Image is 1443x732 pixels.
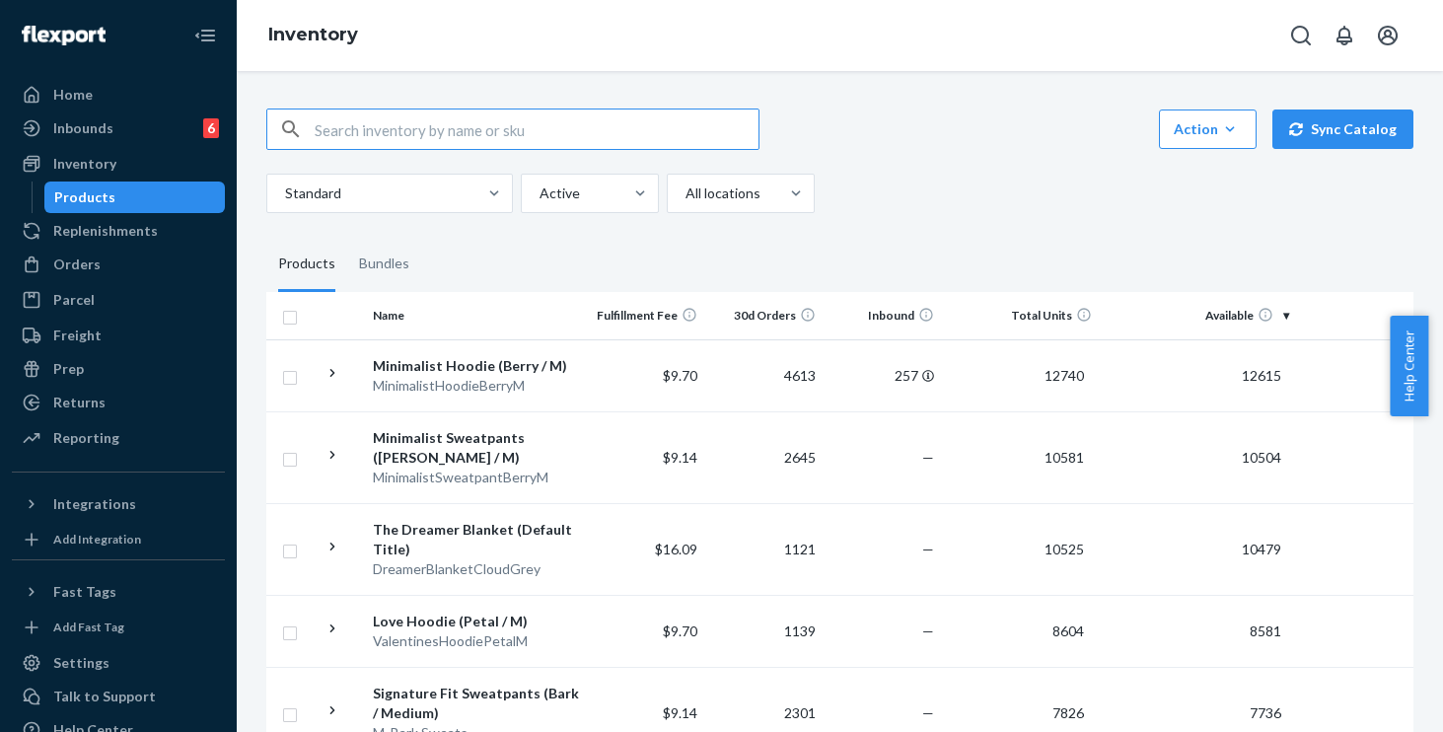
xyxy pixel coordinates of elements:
[373,520,579,559] div: The Dreamer Blanket (Default Title)
[1242,622,1289,639] span: 8581
[185,16,225,55] button: Close Navigation
[53,619,124,635] div: Add Fast Tag
[12,320,225,351] a: Freight
[12,215,225,247] a: Replenishments
[1234,541,1289,557] span: 10479
[1325,16,1364,55] button: Open notifications
[1045,704,1092,721] span: 7826
[365,292,587,339] th: Name
[1234,367,1289,384] span: 12615
[922,449,934,466] span: —
[1037,541,1092,557] span: 10525
[12,576,225,608] button: Fast Tags
[1037,367,1092,384] span: 12740
[53,326,102,345] div: Freight
[922,704,934,721] span: —
[373,468,579,487] div: MinimalistSweatpantBerryM
[705,292,824,339] th: 30d Orders
[53,118,113,138] div: Inbounds
[1272,110,1413,149] button: Sync Catalog
[538,183,540,203] input: Active
[373,428,579,468] div: Minimalist Sweatpants ([PERSON_NAME] / M)
[373,376,579,396] div: MinimalistHoodieBerryM
[922,541,934,557] span: —
[53,85,93,105] div: Home
[1368,16,1407,55] button: Open account menu
[705,595,824,667] td: 1139
[373,559,579,579] div: DreamerBlanketCloudGrey
[12,528,225,551] a: Add Integration
[942,292,1100,339] th: Total Units
[373,356,579,376] div: Minimalist Hoodie (Berry / M)
[12,681,225,712] button: Talk to Support
[1315,673,1423,722] iframe: Opens a widget where you can chat to one of our agents
[12,284,225,316] a: Parcel
[53,653,109,673] div: Settings
[12,79,225,110] a: Home
[587,292,705,339] th: Fulfillment Fee
[44,182,226,213] a: Products
[53,428,119,448] div: Reporting
[53,393,106,412] div: Returns
[824,292,942,339] th: Inbound
[278,237,335,292] div: Products
[12,353,225,385] a: Prep
[1159,110,1257,149] button: Action
[373,631,579,651] div: ValentinesHoodiePetalM
[53,154,116,174] div: Inventory
[663,704,697,721] span: $9.14
[315,110,758,149] input: Search inventory by name or sku
[12,647,225,679] a: Settings
[12,488,225,520] button: Integrations
[705,339,824,411] td: 4613
[1390,316,1428,416] button: Help Center
[54,187,115,207] div: Products
[53,221,158,241] div: Replenishments
[705,503,824,595] td: 1121
[53,494,136,514] div: Integrations
[12,249,225,280] a: Orders
[1234,449,1289,466] span: 10504
[12,148,225,180] a: Inventory
[268,24,358,45] a: Inventory
[283,183,285,203] input: Standard
[663,449,697,466] span: $9.14
[1174,119,1242,139] div: Action
[253,7,374,64] ol: breadcrumbs
[922,622,934,639] span: —
[824,339,942,411] td: 257
[53,255,101,274] div: Orders
[203,118,219,138] div: 6
[1242,704,1289,721] span: 7736
[53,531,141,548] div: Add Integration
[1045,622,1092,639] span: 8604
[12,112,225,144] a: Inbounds6
[373,684,579,723] div: Signature Fit Sweatpants (Bark / Medium)
[359,237,409,292] div: Bundles
[663,622,697,639] span: $9.70
[12,616,225,639] a: Add Fast Tag
[53,687,156,706] div: Talk to Support
[22,26,106,45] img: Flexport logo
[1100,292,1297,339] th: Available
[1037,449,1092,466] span: 10581
[684,183,685,203] input: All locations
[12,387,225,418] a: Returns
[373,612,579,631] div: Love Hoodie (Petal / M)
[53,290,95,310] div: Parcel
[12,422,225,454] a: Reporting
[705,411,824,503] td: 2645
[53,582,116,602] div: Fast Tags
[655,541,697,557] span: $16.09
[663,367,697,384] span: $9.70
[53,359,84,379] div: Prep
[1281,16,1321,55] button: Open Search Box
